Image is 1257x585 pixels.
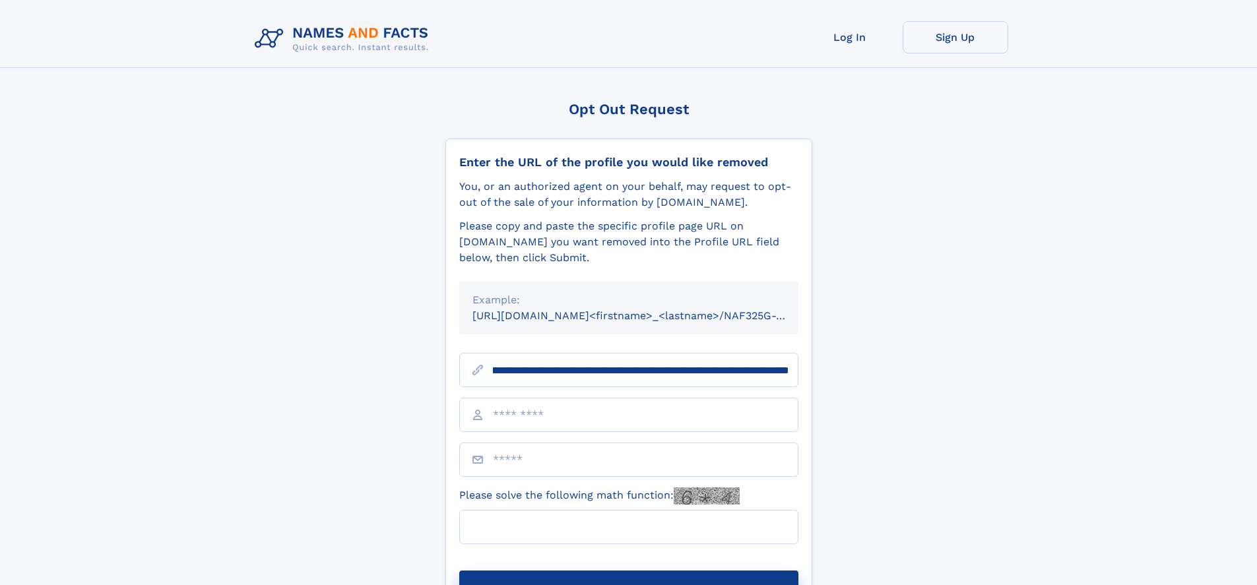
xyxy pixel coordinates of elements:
[445,101,812,117] div: Opt Out Request
[472,309,823,322] small: [URL][DOMAIN_NAME]<firstname>_<lastname>/NAF325G-xxxxxxxx
[903,21,1008,53] a: Sign Up
[459,155,798,169] div: Enter the URL of the profile you would like removed
[459,487,740,505] label: Please solve the following math function:
[459,179,798,210] div: You, or an authorized agent on your behalf, may request to opt-out of the sale of your informatio...
[249,21,439,57] img: Logo Names and Facts
[459,218,798,266] div: Please copy and paste the specific profile page URL on [DOMAIN_NAME] you want removed into the Pr...
[797,21,903,53] a: Log In
[472,292,785,308] div: Example:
